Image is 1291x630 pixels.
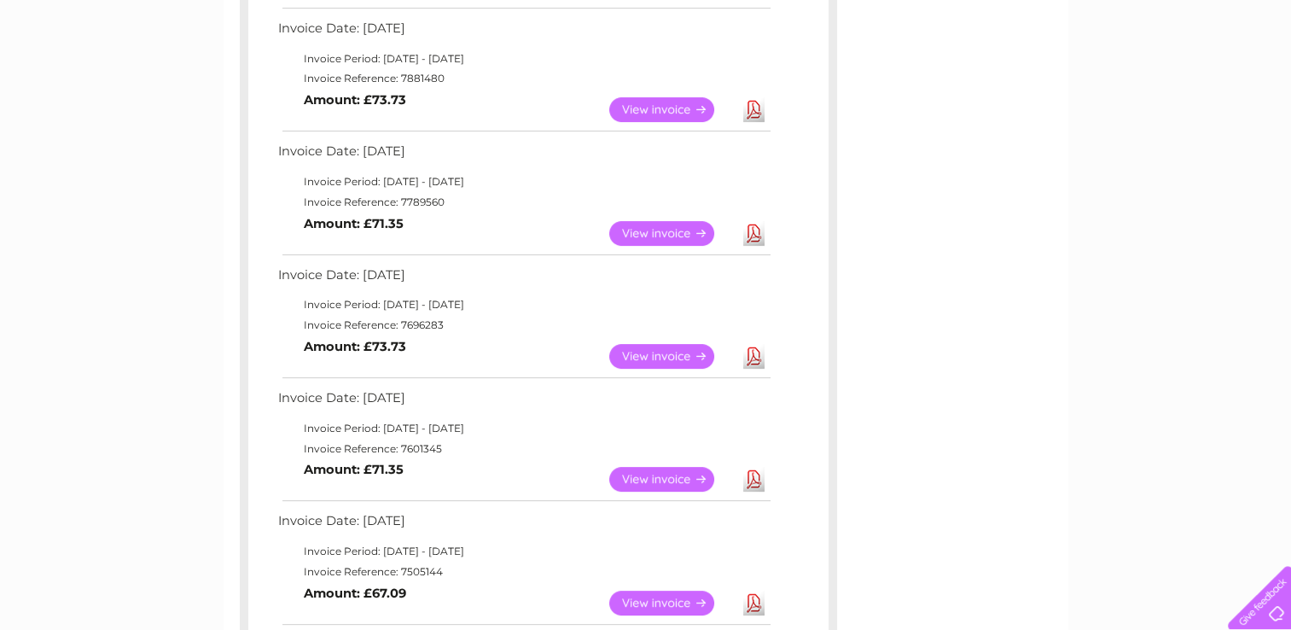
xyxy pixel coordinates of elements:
td: Invoice Date: [DATE] [274,264,773,295]
td: Invoice Date: [DATE] [274,387,773,418]
b: Amount: £67.09 [304,586,406,601]
td: Invoice Date: [DATE] [274,17,773,49]
td: Invoice Reference: 7601345 [274,439,773,459]
a: View [609,467,735,492]
a: Download [743,97,765,122]
a: Download [743,344,765,369]
a: View [609,221,735,246]
a: Water [991,73,1023,85]
a: View [609,591,735,615]
td: Invoice Period: [DATE] - [DATE] [274,172,773,192]
b: Amount: £71.35 [304,462,404,477]
a: Download [743,591,765,615]
a: Energy [1033,73,1071,85]
a: Telecoms [1081,73,1132,85]
a: 0333 014 3131 [969,9,1087,30]
a: Blog [1143,73,1167,85]
a: View [609,344,735,369]
td: Invoice Period: [DATE] - [DATE] [274,541,773,562]
a: View [609,97,735,122]
td: Invoice Reference: 7881480 [274,68,773,89]
div: Clear Business is a trading name of Verastar Limited (registered in [GEOGRAPHIC_DATA] No. 3667643... [243,9,1050,83]
a: Download [743,467,765,492]
td: Invoice Period: [DATE] - [DATE] [274,295,773,315]
td: Invoice Period: [DATE] - [DATE] [274,418,773,439]
b: Amount: £73.73 [304,92,406,108]
td: Invoice Reference: 7505144 [274,562,773,582]
b: Amount: £71.35 [304,216,404,231]
a: Contact [1178,73,1219,85]
a: Download [743,221,765,246]
td: Invoice Reference: 7789560 [274,192,773,213]
a: Log out [1235,73,1275,85]
td: Invoice Date: [DATE] [274,140,773,172]
td: Invoice Date: [DATE] [274,510,773,541]
td: Invoice Period: [DATE] - [DATE] [274,49,773,69]
img: logo.png [45,44,132,96]
b: Amount: £73.73 [304,339,406,354]
td: Invoice Reference: 7696283 [274,315,773,335]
